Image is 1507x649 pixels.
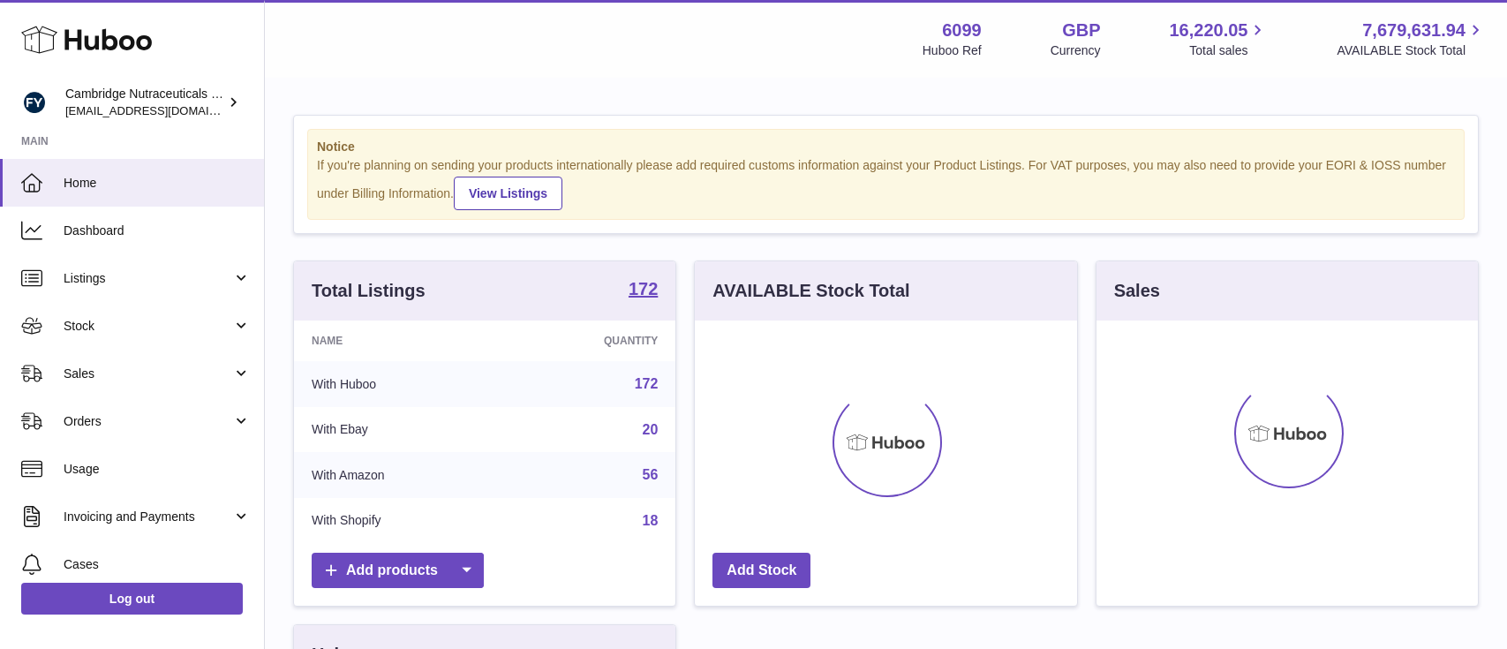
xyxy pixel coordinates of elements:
a: 56 [643,467,659,482]
span: Invoicing and Payments [64,509,232,525]
strong: 172 [629,280,658,298]
th: Name [294,321,503,361]
td: With Shopify [294,498,503,544]
a: 20 [643,422,659,437]
span: Total sales [1189,42,1268,59]
span: Sales [64,366,232,382]
span: 7,679,631.94 [1362,19,1466,42]
span: Home [64,175,251,192]
span: Cases [64,556,251,573]
span: Stock [64,318,232,335]
span: Usage [64,461,251,478]
a: 172 [635,376,659,391]
strong: Notice [317,139,1455,155]
span: [EMAIL_ADDRESS][DOMAIN_NAME] [65,103,260,117]
div: Huboo Ref [923,42,982,59]
a: 7,679,631.94 AVAILABLE Stock Total [1337,19,1486,59]
h3: Sales [1114,279,1160,303]
h3: AVAILABLE Stock Total [712,279,909,303]
a: View Listings [454,177,562,210]
a: Add Stock [712,553,810,589]
div: Cambridge Nutraceuticals Ltd [65,86,224,119]
a: Log out [21,583,243,615]
td: With Ebay [294,407,503,453]
h3: Total Listings [312,279,426,303]
td: With Huboo [294,361,503,407]
a: 16,220.05 Total sales [1169,19,1268,59]
td: With Amazon [294,452,503,498]
a: 172 [629,280,658,301]
strong: GBP [1062,19,1100,42]
span: 16,220.05 [1169,19,1247,42]
a: Add products [312,553,484,589]
span: AVAILABLE Stock Total [1337,42,1486,59]
span: Dashboard [64,223,251,239]
span: Listings [64,270,232,287]
th: Quantity [503,321,676,361]
a: 18 [643,513,659,528]
span: Orders [64,413,232,430]
div: Currency [1051,42,1101,59]
strong: 6099 [942,19,982,42]
div: If you're planning on sending your products internationally please add required customs informati... [317,157,1455,210]
img: internalAdmin-6099@internal.huboo.com [21,89,48,116]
